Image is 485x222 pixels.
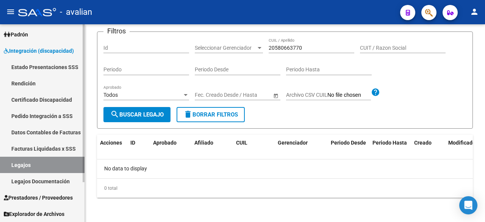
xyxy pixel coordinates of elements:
span: Periodo Hasta [372,140,407,146]
mat-icon: person [470,7,479,16]
mat-icon: help [371,88,380,97]
datatable-header-cell: Afiliado [191,135,233,160]
span: Afiliado [194,140,213,146]
h3: Filtros [103,26,130,36]
span: CUIL [236,140,247,146]
button: Buscar Legajo [103,107,171,122]
span: Integración (discapacidad) [4,47,74,55]
datatable-header-cell: Aprobado [150,135,180,160]
div: 0 total [97,179,473,198]
datatable-header-cell: Periodo Desde [328,135,369,160]
span: Buscar Legajo [110,111,164,118]
span: Periodo Desde [331,140,366,146]
div: Open Intercom Messenger [459,196,477,214]
datatable-header-cell: Modificado [445,135,479,160]
span: Todos [103,92,118,98]
mat-icon: delete [183,110,192,119]
span: Modificado [448,140,476,146]
mat-icon: search [110,110,119,119]
datatable-header-cell: Gerenciador [275,135,328,160]
datatable-header-cell: CUIL [233,135,275,160]
mat-icon: menu [6,7,15,16]
datatable-header-cell: Periodo Hasta [369,135,411,160]
span: Seleccionar Gerenciador [195,45,256,51]
span: Prestadores / Proveedores [4,194,73,202]
button: Borrar Filtros [177,107,245,122]
input: Fecha inicio [195,92,222,98]
span: Borrar Filtros [183,111,238,118]
input: Fecha fin [229,92,266,98]
div: No data to display [97,159,473,178]
span: Aprobado [153,140,177,146]
span: - avalian [60,4,92,20]
datatable-header-cell: Acciones [97,135,127,160]
input: Archivo CSV CUIL [327,92,371,99]
span: Acciones [100,140,122,146]
span: Creado [414,140,432,146]
span: Gerenciador [278,140,308,146]
span: Explorador de Archivos [4,210,64,218]
span: Padrón [4,30,28,39]
button: Open calendar [272,91,280,99]
datatable-header-cell: Creado [411,135,445,160]
span: Archivo CSV CUIL [286,92,327,98]
datatable-header-cell: ID [127,135,150,160]
span: ID [130,140,135,146]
